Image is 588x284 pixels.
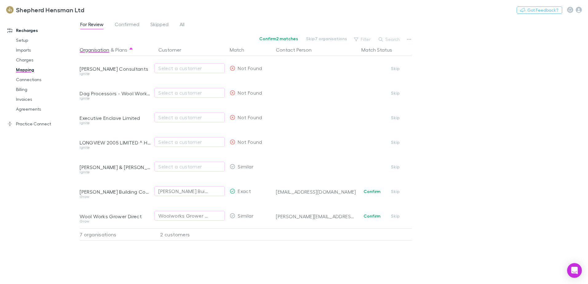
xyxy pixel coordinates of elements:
button: Skip [386,89,405,97]
a: Setup [10,35,83,45]
span: Exact [238,188,251,194]
div: [PERSON_NAME] Consultants [80,66,151,72]
div: Ignite [80,72,151,76]
button: Confirm2 matches [255,35,302,42]
span: For Review [80,21,104,29]
h3: Shepherd Hensman Ltd [16,6,84,14]
a: Recharges [1,26,83,35]
span: Skipped [150,21,169,29]
div: Select a customer [158,65,221,72]
div: & [80,44,151,56]
span: All [180,21,185,29]
div: 2 customers [153,228,227,241]
button: Plans [115,44,127,56]
button: Select a customer [154,137,225,147]
span: Not Found [238,114,262,120]
div: 7 organisations [80,228,153,241]
div: Ignite [80,146,151,149]
button: Skip [386,212,405,220]
div: Ignite [80,97,151,100]
div: Ignite [80,170,151,174]
a: Charges [10,55,83,65]
div: [PERSON_NAME] Building Construction Concrete HB LImited [158,187,209,195]
button: Skip [386,65,405,72]
button: Select a customer [154,112,225,122]
span: Similar [238,164,253,169]
span: Not Found [238,139,262,145]
div: Executive Enclave Limited [80,115,151,121]
div: [PERSON_NAME][EMAIL_ADDRESS][PERSON_NAME][DOMAIN_NAME] [276,213,356,219]
button: Select a customer [154,88,225,98]
button: Customer [158,44,189,56]
button: [PERSON_NAME] Building Construction Concrete HB LImited [154,186,225,196]
button: Organisation [80,44,109,56]
button: Match [230,44,252,56]
div: Grow [80,195,151,199]
button: Skip [386,188,405,195]
span: Confirmed [115,21,139,29]
div: Select a customer [158,114,221,121]
span: Not Found [238,65,262,71]
button: Contact Person [276,44,319,56]
div: Select a customer [158,163,221,170]
button: Skip7 organisations [302,35,351,42]
button: Select a customer [154,63,225,73]
a: Mapping [10,65,83,75]
button: Woolworks Grower Direct Ltd [154,211,225,221]
div: Select a customer [158,138,221,146]
button: Skip [386,114,405,121]
div: [PERSON_NAME] & [PERSON_NAME] Family Trust [80,164,151,170]
button: Confirm [360,188,384,195]
button: Match Status [361,44,399,56]
div: Grow [80,219,151,223]
button: Search [375,36,403,43]
a: Connections [10,75,83,85]
div: Ignite [80,121,151,125]
div: LONGVIEW 2005 LIMITED ^ HBY [80,140,151,146]
a: Imports [10,45,83,55]
button: Got Feedback? [517,6,562,14]
button: Filter [351,36,374,43]
a: Agreements [10,104,83,114]
button: Confirm [360,212,384,220]
div: Wool Works Grower Direct [80,213,151,219]
a: Billing [10,85,83,94]
a: Practice Connect [1,119,83,129]
div: Select a customer [158,89,221,97]
img: Shepherd Hensman Ltd's Logo [6,6,14,14]
div: Open Intercom Messenger [567,263,582,278]
button: Skip [386,139,405,146]
span: Not Found [238,90,262,96]
div: Dag Processors - Wool Works Grower Direct [80,90,151,97]
button: Skip [386,163,405,171]
div: Woolworks Grower Direct Ltd [158,212,209,219]
button: Select a customer [154,162,225,172]
div: [PERSON_NAME] Building Construction Concrete HB Limited [80,189,151,195]
a: Shepherd Hensman Ltd [2,2,88,17]
a: Invoices [10,94,83,104]
div: [EMAIL_ADDRESS][DOMAIN_NAME] [276,189,356,195]
span: Similar [238,213,253,219]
